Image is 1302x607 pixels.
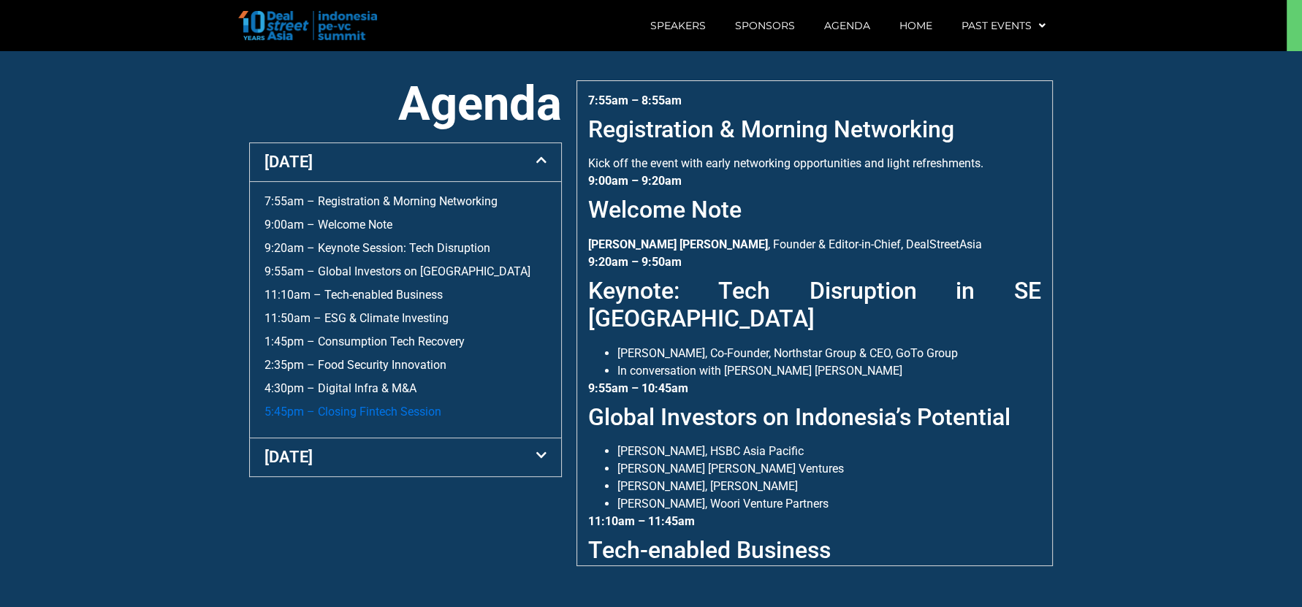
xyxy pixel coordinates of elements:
li: [PERSON_NAME], [PERSON_NAME] [617,478,1041,495]
a: Agenda [810,9,885,42]
a: 11:10am – Tech-enabled Business [264,288,443,302]
li: [PERSON_NAME], Woori Venture Partners [617,495,1041,513]
a: [DATE] [264,448,313,466]
li: In conversation with [PERSON_NAME] [PERSON_NAME] [617,362,1041,380]
strong: 9:20am – 9:50am [588,255,682,269]
strong: 9:55am – 10:45am [588,381,688,395]
a: 9:00am – Welcome Note [264,218,392,232]
li: [PERSON_NAME] [PERSON_NAME] Ventures [617,460,1041,478]
strong: [PERSON_NAME] [PERSON_NAME] [588,237,768,251]
a: 1:45pm – Consumption Tech Recovery [264,335,465,348]
li: [PERSON_NAME], HSBC Asia Pacific [617,443,1041,460]
a: [DATE] [264,153,313,171]
a: 9:55am – Global Investors on [GEOGRAPHIC_DATA] [264,264,530,278]
h2: Registration & Morning Networking [588,115,1041,143]
h2: Global Investors on Indonesia’s Potential [588,403,1041,431]
h2: Welcome Note [588,196,1041,224]
a: 2:35pm – Food Security Innovation [264,358,446,372]
h2: Tech-enabled Business [588,536,1041,564]
h2: Agenda [249,80,562,128]
div: , Founder & Editor-in-Chief, DealStreetAsia [588,172,1041,253]
a: Home [885,9,947,42]
strong: 9:00am – 9:20am [588,174,682,188]
div: Kick off the event with early networking opportunities and light refreshments. [588,92,1041,172]
li: [PERSON_NAME], Co-Founder, Northstar Group & CEO, GoTo Group [617,345,1041,362]
a: 4:30pm – Digital Infra & M&A [264,381,416,395]
a: 9:20am – Keynote Session: Tech Disruption [264,241,490,255]
strong: 7:55am – 8:55am [588,93,682,107]
a: 11:50am – ESG & Climate Investing [264,311,449,325]
a: Past Events [947,9,1060,42]
a: 5:45pm – Closing Fintech Session [264,405,441,419]
a: Sponsors [720,9,810,42]
a: Speakers [636,9,720,42]
strong: 11:10am – 11:45am [588,514,695,528]
a: 7:55am – Registration & Morning Networking [264,194,498,208]
h2: Keynote: Tech Disruption in SE [GEOGRAPHIC_DATA] [588,277,1041,333]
